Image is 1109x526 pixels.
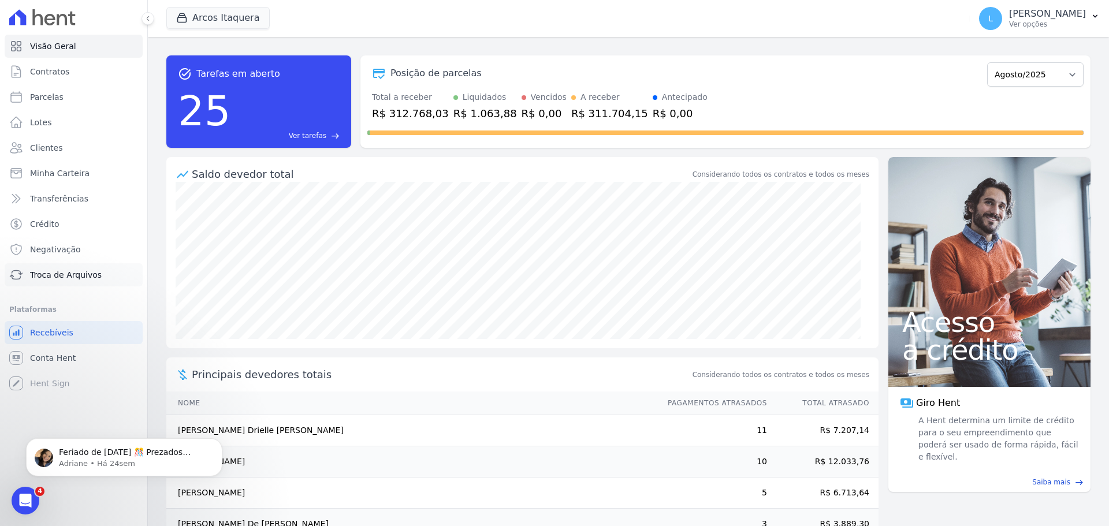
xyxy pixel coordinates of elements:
[1009,20,1086,29] p: Ver opções
[522,106,567,121] div: R$ 0,00
[531,91,567,103] div: Vencidos
[463,91,507,103] div: Liquidados
[768,391,879,415] th: Total Atrasado
[30,117,52,128] span: Lotes
[5,212,143,236] a: Crédito
[30,218,59,230] span: Crédito
[657,446,768,477] td: 10
[192,166,690,182] div: Saldo devedor total
[166,477,657,509] td: [PERSON_NAME]
[657,477,768,509] td: 5
[693,370,869,380] span: Considerando todos os contratos e todos os meses
[5,60,143,83] a: Contratos
[5,136,143,159] a: Clientes
[5,162,143,185] a: Minha Carteira
[5,263,143,286] a: Troca de Arquivos
[192,367,690,382] span: Principais devedores totais
[571,106,648,121] div: R$ 311.704,15
[30,327,73,338] span: Recebíveis
[390,66,482,80] div: Posição de parcelas
[196,67,280,81] span: Tarefas em aberto
[178,67,192,81] span: task_alt
[657,391,768,415] th: Pagamentos Atrasados
[1075,478,1084,487] span: east
[1032,477,1070,487] span: Saiba mais
[657,415,768,446] td: 11
[580,91,620,103] div: A receber
[331,132,340,140] span: east
[289,130,326,141] span: Ver tarefas
[5,238,143,261] a: Negativação
[916,415,1079,463] span: A Hent determina um limite de crédito para o seu empreendimento que poderá ser usado de forma ráp...
[453,106,517,121] div: R$ 1.063,88
[30,66,69,77] span: Contratos
[372,106,449,121] div: R$ 312.768,03
[166,7,270,29] button: Arcos Itaquera
[653,106,708,121] div: R$ 0,00
[30,244,81,255] span: Negativação
[895,477,1084,487] a: Saiba mais east
[5,321,143,344] a: Recebíveis
[30,142,62,154] span: Clientes
[662,91,708,103] div: Antecipado
[166,415,657,446] td: [PERSON_NAME] Drielle [PERSON_NAME]
[30,193,88,204] span: Transferências
[5,187,143,210] a: Transferências
[5,111,143,134] a: Lotes
[902,336,1077,364] span: a crédito
[30,269,102,281] span: Troca de Arquivos
[166,446,657,477] td: [PERSON_NAME]
[372,91,449,103] div: Total a receber
[9,414,240,495] iframe: Intercom notifications mensagem
[5,35,143,58] a: Visão Geral
[30,40,76,52] span: Visão Geral
[166,391,657,415] th: Nome
[768,477,879,509] td: R$ 6.713,64
[768,446,879,477] td: R$ 12.033,76
[12,487,39,514] iframe: Intercom live chat
[30,167,90,179] span: Minha Carteira
[30,91,64,103] span: Parcelas
[5,85,143,109] a: Parcelas
[30,352,76,364] span: Conta Hent
[970,2,1109,35] button: L [PERSON_NAME] Ver opções
[236,130,340,141] a: Ver tarefas east
[902,308,1077,336] span: Acesso
[5,346,143,370] a: Conta Hent
[178,81,231,141] div: 25
[693,169,869,180] div: Considerando todos os contratos e todos os meses
[768,415,879,446] td: R$ 7.207,14
[916,396,960,410] span: Giro Hent
[1009,8,1086,20] p: [PERSON_NAME]
[988,14,993,23] span: L
[9,303,138,316] div: Plataformas
[35,487,44,496] span: 4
